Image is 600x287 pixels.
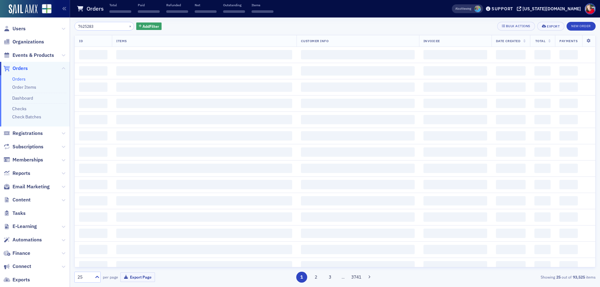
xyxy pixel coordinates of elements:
span: ‌ [496,229,526,238]
a: Users [3,25,26,32]
span: ‌ [496,180,526,189]
span: ‌ [534,99,551,108]
button: × [127,23,133,29]
a: Registrations [3,130,43,137]
span: ‌ [423,229,487,238]
a: Orders [3,65,28,72]
span: ‌ [301,180,415,189]
span: ‌ [559,82,578,92]
span: ‌ [534,180,551,189]
p: Outstanding [223,3,245,7]
span: ‌ [116,212,292,222]
span: ‌ [534,66,551,76]
span: Memberships [12,156,43,163]
span: ‌ [79,115,107,124]
span: Organizations [12,38,44,45]
a: Order Items [12,84,36,90]
div: Export [547,25,560,28]
div: 25 [77,274,91,280]
h1: Orders [87,5,104,12]
span: ‌ [496,212,526,222]
span: ‌ [109,10,131,13]
span: ‌ [423,196,487,205]
a: View Homepage [37,4,52,15]
span: ‌ [79,99,107,108]
span: ‌ [79,261,107,270]
p: Net [195,3,217,7]
span: ‌ [496,245,526,254]
span: ‌ [79,82,107,92]
span: ‌ [559,261,578,270]
span: ‌ [116,245,292,254]
button: 1 [296,272,307,283]
button: 3 [325,272,336,283]
span: ‌ [116,164,292,173]
span: ‌ [79,180,107,189]
span: Kristi Gates [474,6,481,12]
span: ‌ [423,261,487,270]
span: ‌ [534,261,551,270]
span: ‌ [195,10,217,13]
span: ‌ [138,10,160,13]
a: Subscriptions [3,143,43,150]
span: Payments [559,39,577,43]
span: ‌ [301,82,415,92]
span: Customer Info [301,39,329,43]
span: ‌ [534,50,551,59]
span: Content [12,196,31,203]
span: Finance [12,250,30,257]
span: ‌ [79,131,107,141]
span: Reports [12,170,30,177]
a: Tasks [3,210,26,217]
span: ‌ [496,131,526,141]
span: Profile [585,3,596,14]
span: Events & Products [12,52,54,59]
span: ‌ [423,66,487,76]
span: ‌ [79,229,107,238]
p: Paid [138,3,160,7]
span: Registrations [12,130,43,137]
span: Email Marketing [12,183,50,190]
span: ‌ [301,164,415,173]
span: ‌ [496,115,526,124]
div: [US_STATE][DOMAIN_NAME] [522,6,581,12]
span: ‌ [559,99,578,108]
span: ‌ [559,66,578,76]
span: ‌ [301,115,415,124]
span: ‌ [559,147,578,157]
span: ‌ [559,115,578,124]
span: ‌ [79,164,107,173]
span: ‌ [534,212,551,222]
a: Dashboard [12,95,33,101]
span: ‌ [79,50,107,59]
span: ‌ [301,66,415,76]
span: Total [535,39,546,43]
p: Total [109,3,131,7]
span: ‌ [116,147,292,157]
div: Support [492,6,513,12]
span: ‌ [301,212,415,222]
span: ‌ [496,196,526,205]
a: Email Marketing [3,183,50,190]
span: Automations [12,236,42,243]
span: Users [12,25,26,32]
button: Export [537,22,564,31]
span: ‌ [79,147,107,157]
a: Checks [12,106,27,111]
span: ‌ [301,147,415,157]
span: ‌ [301,229,415,238]
a: Memberships [3,156,43,163]
a: Orders [12,76,26,82]
span: ‌ [559,164,578,173]
span: ‌ [116,261,292,270]
a: Exports [3,276,30,283]
span: ‌ [534,229,551,238]
span: ‌ [301,50,415,59]
a: Finance [3,250,30,257]
div: Bulk Actions [506,24,530,28]
span: … [339,274,347,280]
span: Orders [12,65,28,72]
span: ‌ [252,10,273,13]
span: ‌ [534,131,551,141]
span: ‌ [79,66,107,76]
